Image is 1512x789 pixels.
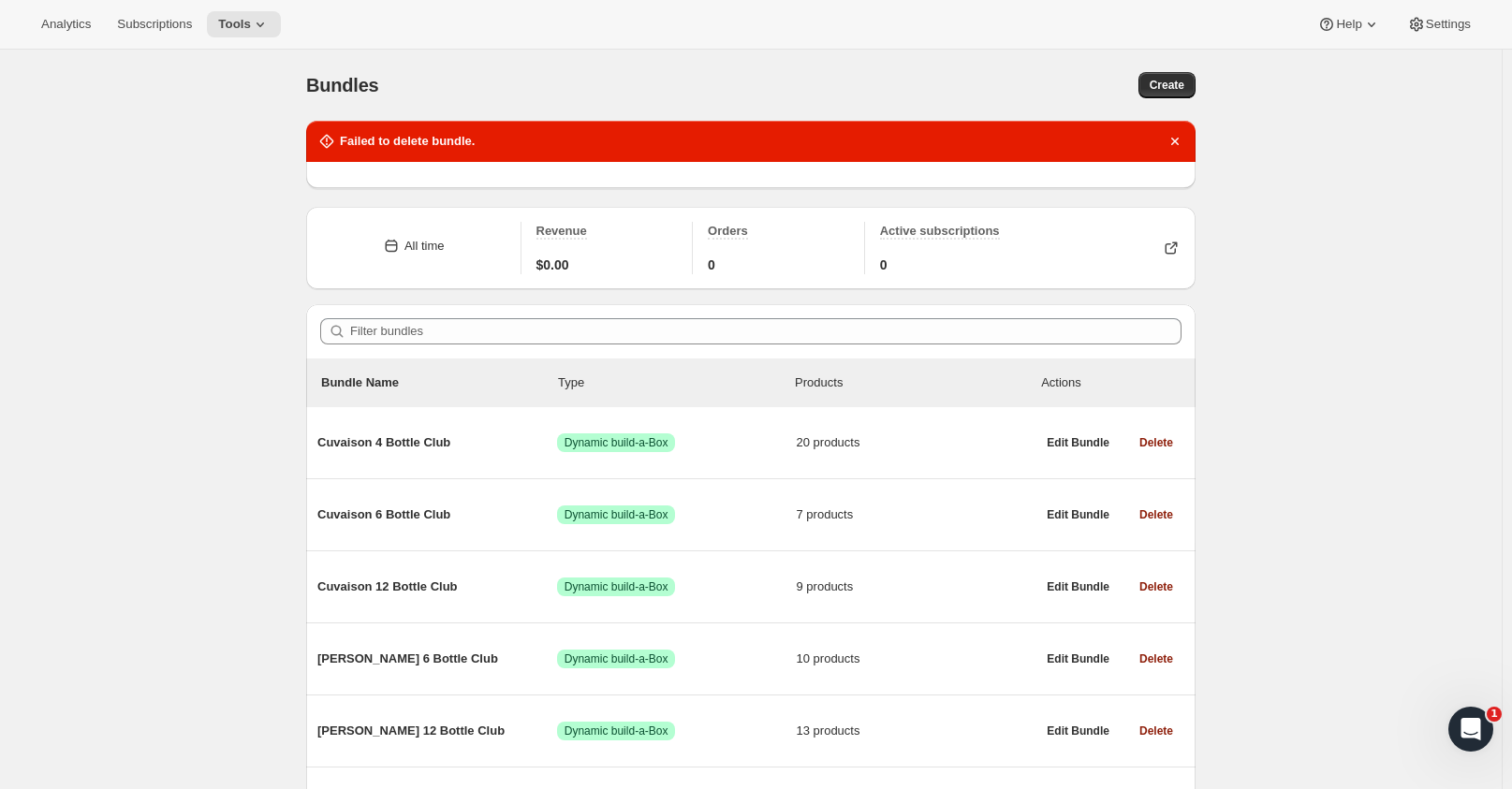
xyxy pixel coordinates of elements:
[1336,17,1361,32] span: Help
[1035,502,1121,528] button: Edit Bundle
[321,373,558,392] p: Bundle Name
[1047,651,1109,666] span: Edit Bundle
[106,11,203,37] button: Subscriptions
[1128,718,1184,744] button: Delete
[317,505,557,524] span: Cuvaison 6 Bottle Club
[1306,11,1391,37] button: Help
[317,650,557,668] span: [PERSON_NAME] 6 Bottle Club
[1041,373,1181,392] div: Actions
[565,579,668,594] span: Dynamic build-a-Box
[1426,17,1471,32] span: Settings
[1396,11,1482,37] button: Settings
[797,433,1036,452] span: 20 products
[1128,646,1184,672] button: Delete
[797,722,1036,740] span: 13 products
[795,373,1032,392] div: Products
[317,433,557,452] span: Cuvaison 4 Bottle Club
[558,373,795,392] div: Type
[218,17,251,32] span: Tools
[1035,574,1121,600] button: Edit Bundle
[404,237,445,256] div: All time
[797,577,1036,596] span: 9 products
[1139,651,1173,666] span: Delete
[1138,72,1196,98] button: Create
[340,132,475,151] h2: Failed to delete bundle.
[30,11,102,37] button: Analytics
[1162,128,1188,154] button: Dismiss notification
[1150,78,1184,93] span: Create
[1139,507,1173,522] span: Delete
[565,723,668,738] span: Dynamic build-a-Box
[207,11,281,37] button: Tools
[536,256,569,274] span: $0.00
[880,224,1000,238] span: Active subscriptions
[1047,579,1109,594] span: Edit Bundle
[1139,435,1173,450] span: Delete
[41,17,91,32] span: Analytics
[1128,502,1184,528] button: Delete
[117,17,192,32] span: Subscriptions
[1128,430,1184,456] button: Delete
[1047,435,1109,450] span: Edit Bundle
[350,318,1182,344] input: Filter bundles
[1487,707,1502,722] span: 1
[1047,507,1109,522] span: Edit Bundle
[1035,718,1121,744] button: Edit Bundle
[1128,574,1184,600] button: Delete
[317,577,557,596] span: Cuvaison 12 Bottle Club
[565,651,668,666] span: Dynamic build-a-Box
[1139,723,1173,738] span: Delete
[536,224,587,238] span: Revenue
[565,507,668,522] span: Dynamic build-a-Box
[708,256,715,274] span: 0
[565,435,668,450] span: Dynamic build-a-Box
[880,256,888,274] span: 0
[317,722,557,740] span: [PERSON_NAME] 12 Bottle Club
[1035,430,1121,456] button: Edit Bundle
[1047,723,1109,738] span: Edit Bundle
[306,75,379,95] span: Bundles
[1448,707,1493,752] iframe: Intercom live chat
[797,505,1036,524] span: 7 products
[1035,646,1121,672] button: Edit Bundle
[797,650,1036,668] span: 10 products
[1139,579,1173,594] span: Delete
[708,224,748,238] span: Orders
